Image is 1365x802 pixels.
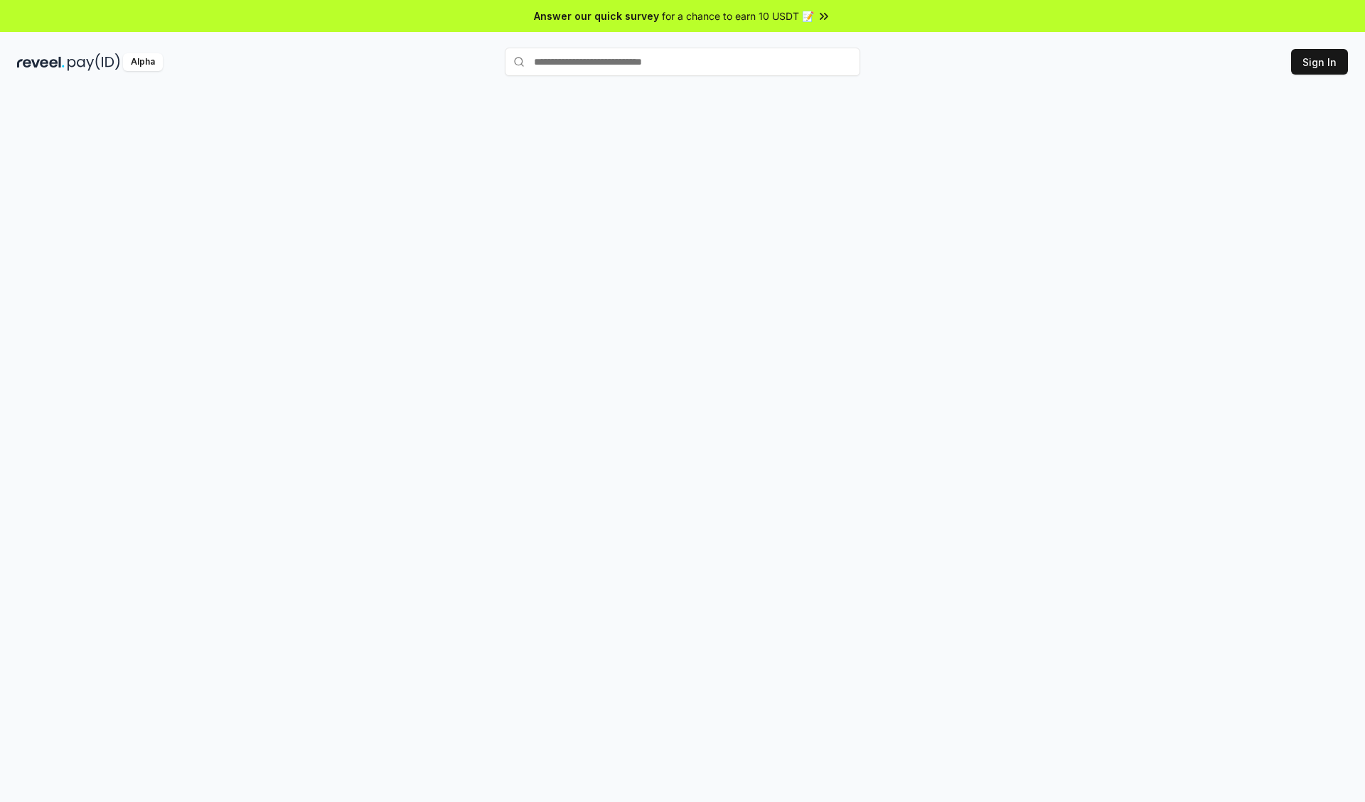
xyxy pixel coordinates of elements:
button: Sign In [1291,49,1348,75]
span: for a chance to earn 10 USDT 📝 [662,9,814,23]
img: pay_id [68,53,120,71]
div: Alpha [123,53,163,71]
span: Answer our quick survey [534,9,659,23]
img: reveel_dark [17,53,65,71]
